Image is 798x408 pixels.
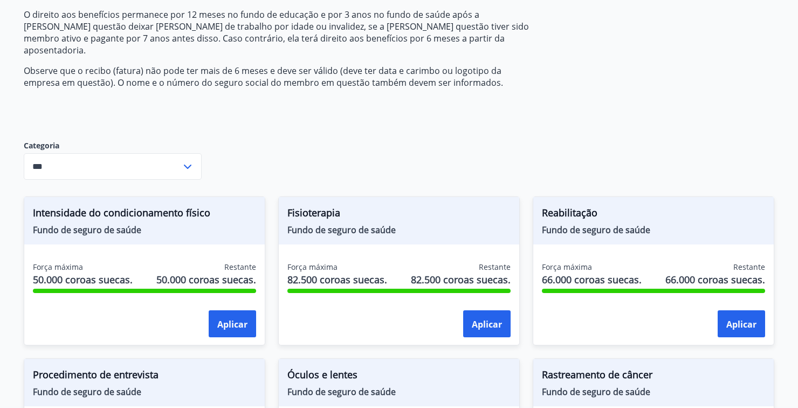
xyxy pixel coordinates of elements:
[33,206,210,219] font: Intensidade do condicionamento físico
[209,310,256,337] button: Aplicar
[287,368,357,381] font: Óculos e lentes
[287,386,396,398] font: Fundo de seguro de saúde
[33,224,141,236] font: Fundo de seguro de saúde
[24,65,503,89] font: Observe que o recibo (fatura) não pode ter mais de 6 meses e deve ser válido (deve ter data e car...
[217,318,247,330] font: Aplicar
[287,273,387,286] font: 82.500 coroas suecas.
[472,318,502,330] font: Aplicar
[33,386,141,398] font: Fundo de seguro de saúde
[542,206,597,219] font: Reabilitação
[479,262,511,272] font: Restante
[542,386,650,398] font: Fundo de seguro de saúde
[24,140,59,151] font: Categoria
[411,273,511,286] font: 82.500 coroas suecas.
[726,318,756,330] font: Aplicar
[287,206,340,219] font: Fisioterapia
[733,262,765,272] font: Restante
[542,273,642,286] font: 66.000 coroas suecas.
[33,273,133,286] font: 50.000 coroas suecas.
[463,310,511,337] button: Aplicar
[156,273,256,286] font: 50.000 coroas suecas.
[24,9,529,56] font: O direito aos benefícios permanece por 12 meses no fundo de educação e por 3 anos no fundo de saú...
[542,368,652,381] font: Rastreamento de câncer
[542,224,650,236] font: Fundo de seguro de saúde
[33,262,83,272] font: Força máxima
[287,262,338,272] font: Força máxima
[665,273,765,286] font: 66.000 coroas suecas.
[287,224,396,236] font: Fundo de seguro de saúde
[718,310,765,337] button: Aplicar
[224,262,256,272] font: Restante
[33,368,159,381] font: Procedimento de entrevista
[542,262,592,272] font: Força máxima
